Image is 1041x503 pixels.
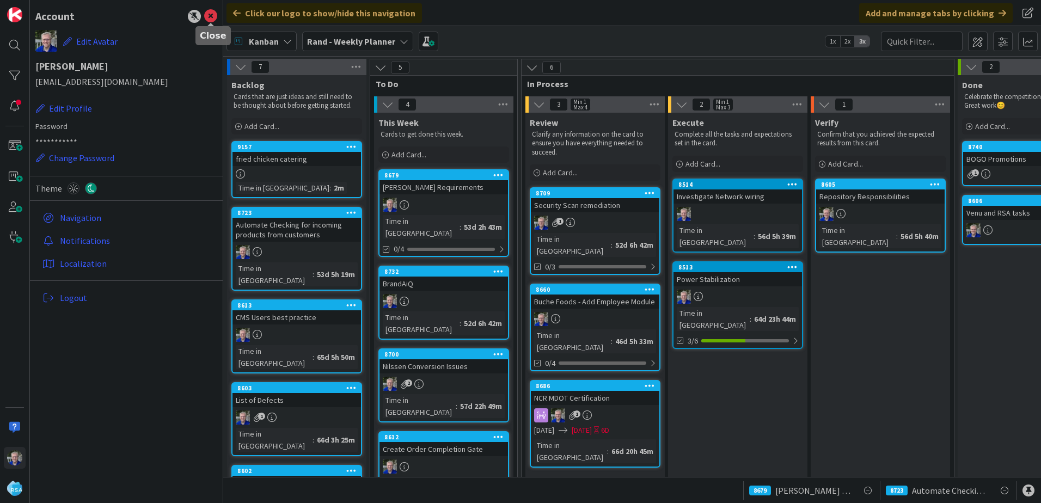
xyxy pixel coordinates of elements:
[672,261,803,349] a: 8513Power StabilizationRTTime in [GEOGRAPHIC_DATA]:64d 23h 44m3/6
[200,30,226,41] h5: Close
[378,348,509,422] a: 8700Nilssen Conversion IssuesRTTime in [GEOGRAPHIC_DATA]:57d 22h 49m
[35,75,217,88] span: [EMAIL_ADDRESS][DOMAIN_NAME]
[232,476,361,500] div: Email List Integration Automation - For RSA Marketing
[673,290,802,304] div: RT
[545,261,555,273] span: 0/3
[545,358,555,369] span: 0/4
[378,169,509,257] a: 8679[PERSON_NAME] RequirementsRTTime in [GEOGRAPHIC_DATA]:53d 2h 43m0/4
[816,189,945,204] div: Repository Responsibilities
[38,231,217,250] a: Notifications
[379,170,508,194] div: 8679[PERSON_NAME] Requirements
[996,101,1005,110] span: 😊
[35,101,93,115] button: Edit Profile
[7,450,22,465] img: RT
[543,168,578,177] span: Add Card...
[63,30,118,53] button: Edit Avatar
[898,230,941,242] div: 56d 5h 40m
[231,299,362,373] a: 8613CMS Users best practiceRTTime in [GEOGRAPHIC_DATA]:65d 5h 50m
[237,384,361,392] div: 8603
[531,295,659,309] div: Buche Foods - Add Employee Module
[677,307,750,331] div: Time in [GEOGRAPHIC_DATA]
[398,98,417,111] span: 4
[236,345,313,369] div: Time in [GEOGRAPHIC_DATA]
[531,285,659,295] div: 8660
[379,349,508,373] div: 8700Nilssen Conversion Issues
[381,130,507,139] p: Cards to get done this week.
[244,121,279,131] span: Add Card...
[232,142,361,152] div: 9157
[314,351,358,363] div: 65d 5h 50m
[532,130,658,157] p: Clarify any information on the card to ensure you have everything needed to succeed.
[384,268,508,275] div: 8732
[527,78,940,89] span: In Process
[677,207,691,221] img: RT
[815,179,946,253] a: 8605Repository ResponsibilitiesRTTime in [GEOGRAPHIC_DATA]:56d 5h 40m
[819,224,896,248] div: Time in [GEOGRAPHIC_DATA]
[573,105,587,110] div: Max 4
[460,317,461,329] span: :
[534,312,548,326] img: RT
[825,36,840,47] span: 1x
[383,215,460,239] div: Time in [GEOGRAPHIC_DATA]
[536,382,659,390] div: 8686
[531,198,659,212] div: Security Scan remediation
[685,159,720,169] span: Add Card...
[607,445,609,457] span: :
[236,182,329,194] div: Time in [GEOGRAPHIC_DATA]
[672,179,803,253] a: 8514Investigate Network wiringRTTime in [GEOGRAPHIC_DATA]:56d 5h 39m
[816,180,945,204] div: 8605Repository Responsibilities
[379,198,508,212] div: RT
[530,117,558,128] span: Review
[232,393,361,407] div: List of Defects
[613,239,656,251] div: 52d 6h 42m
[237,467,361,475] div: 8602
[378,266,509,340] a: 8732BrandAiQRTTime in [GEOGRAPHIC_DATA]:52d 6h 42m
[816,207,945,221] div: RT
[314,434,358,446] div: 66d 3h 25m
[379,180,508,194] div: [PERSON_NAME] Requirements
[237,302,361,309] div: 8613
[391,61,409,74] span: 5
[231,79,265,90] span: Backlog
[232,328,361,342] div: RT
[609,445,656,457] div: 66d 20h 45m
[881,32,963,51] input: Quick Filter...
[394,243,404,255] span: 0/4
[755,230,799,242] div: 56d 5h 39m
[232,142,361,166] div: 9157fried chicken catering
[379,359,508,373] div: Nilssen Conversion Issues
[314,268,358,280] div: 53d 5h 19m
[313,351,314,363] span: :
[384,433,508,441] div: 8612
[383,198,397,212] img: RT
[601,425,609,436] div: 6D
[236,328,250,342] img: RT
[35,151,115,165] button: Change Password
[530,187,660,275] a: 8709Security Scan remediationRTTime in [GEOGRAPHIC_DATA]:52d 6h 42m0/3
[530,380,660,468] a: 8686NCR MDOT CertificationRT[DATE][DATE]6DTime in [GEOGRAPHIC_DATA]:66d 20h 45m
[531,408,659,422] div: RT
[542,61,561,74] span: 6
[35,61,217,72] h1: [PERSON_NAME]
[531,216,659,230] div: RT
[816,180,945,189] div: 8605
[376,78,504,89] span: To Do
[673,272,802,286] div: Power Stabilization
[379,294,508,308] div: RT
[840,36,855,47] span: 2x
[383,377,397,391] img: RT
[35,182,62,195] span: Theme
[383,394,456,418] div: Time in [GEOGRAPHIC_DATA]
[692,98,711,111] span: 2
[232,208,361,242] div: 8723Automate Checking for incoming products from customers
[232,410,361,425] div: RT
[378,117,419,128] span: This Week
[534,329,611,353] div: Time in [GEOGRAPHIC_DATA]
[549,98,568,111] span: 3
[232,152,361,166] div: fried chicken catering
[828,159,863,169] span: Add Card...
[531,381,659,405] div: 8686NCR MDOT Certification
[457,400,505,412] div: 57d 22h 49m
[573,99,586,105] div: Min 1
[231,207,362,291] a: 8723Automate Checking for incoming products from customersRTTime in [GEOGRAPHIC_DATA]:53d 5h 19m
